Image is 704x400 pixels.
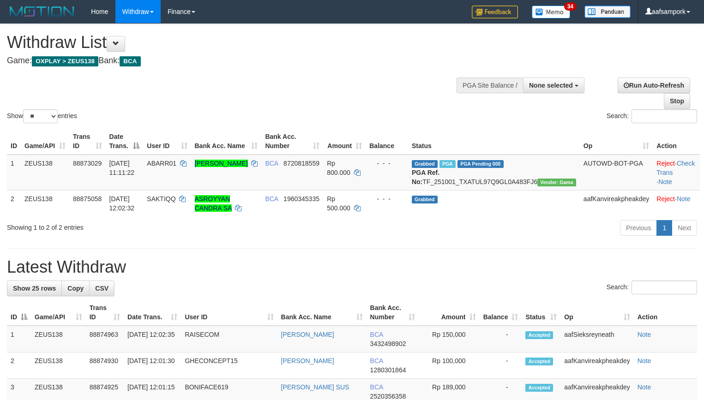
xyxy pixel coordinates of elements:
h1: Withdraw List [7,33,460,52]
th: Bank Acc. Number: activate to sort column ascending [261,128,323,155]
span: BCA [370,383,383,391]
td: 2 [7,352,31,379]
a: Note [677,195,691,203]
a: [PERSON_NAME] [281,331,334,338]
div: - - - [369,194,404,203]
span: 34 [564,2,577,11]
img: panduan.png [584,6,631,18]
span: ABARR01 [147,160,176,167]
a: [PERSON_NAME] [281,357,334,364]
a: Note [638,383,651,391]
span: Copy 3432498902 to clipboard [370,340,406,347]
a: Reject [656,195,675,203]
a: Show 25 rows [7,281,62,296]
span: Vendor URL: https://trx31.1velocity.biz [537,179,576,186]
img: Button%20Memo.svg [532,6,571,18]
th: Bank Acc. Number: activate to sort column ascending [367,299,419,326]
th: ID: activate to sort column descending [7,299,31,326]
input: Search: [632,109,697,123]
a: 1 [656,220,672,236]
td: [DATE] 12:02:35 [124,326,181,352]
td: ZEUS138 [31,352,86,379]
td: · · [653,155,700,191]
span: Marked by aafnoeunsreypich [439,160,456,168]
td: TF_251001_TXATUL97Q9GL0A483FJ6 [408,155,580,191]
label: Search: [607,109,697,123]
button: None selected [523,78,584,93]
span: [DATE] 12:02:32 [109,195,135,212]
th: Date Trans.: activate to sort column ascending [124,299,181,326]
a: CSV [89,281,114,296]
span: Copy 2520356358 to clipboard [370,393,406,400]
td: AUTOWD-BOT-PGA [580,155,653,191]
td: ZEUS138 [31,326,86,352]
span: Rp 500.000 [327,195,350,212]
span: CSV [95,285,108,292]
th: Trans ID: activate to sort column ascending [69,128,106,155]
a: Run Auto-Refresh [618,78,690,93]
b: PGA Ref. No: [412,169,439,185]
span: [DATE] 11:11:22 [109,160,135,176]
th: Trans ID: activate to sort column ascending [86,299,124,326]
th: Status [408,128,580,155]
a: Note [638,357,651,364]
span: Accepted [525,358,553,365]
input: Search: [632,281,697,294]
td: 1 [7,326,31,352]
td: aafKanvireakpheakdey [580,190,653,216]
td: GHECONCEPT15 [181,352,277,379]
td: RAISECOM [181,326,277,352]
span: Copy 1280301864 to clipboard [370,366,406,374]
img: Feedback.jpg [472,6,518,18]
span: OXPLAY > ZEUS138 [32,56,98,66]
span: Rp 800.000 [327,160,350,176]
th: User ID: activate to sort column ascending [181,299,277,326]
span: 88875058 [73,195,102,203]
span: PGA Pending [457,160,504,168]
td: Rp 150,000 [419,326,480,352]
td: ZEUS138 [21,190,69,216]
th: Balance: activate to sort column ascending [480,299,522,326]
th: Action [634,299,697,326]
th: ID [7,128,21,155]
h4: Game: Bank: [7,56,460,66]
span: Accepted [525,331,553,339]
td: aafKanvireakpheakdey [560,352,633,379]
span: SAKTIQQ [147,195,175,203]
th: Bank Acc. Name: activate to sort column ascending [191,128,262,155]
th: Action [653,128,700,155]
select: Showentries [23,109,58,123]
a: Note [638,331,651,338]
td: 1 [7,155,21,191]
span: Copy 1960345335 to clipboard [283,195,319,203]
th: Balance [366,128,408,155]
span: Show 25 rows [13,285,56,292]
span: BCA [370,331,383,338]
td: 88874963 [86,326,124,352]
div: PGA Site Balance / [457,78,523,93]
th: Game/API: activate to sort column ascending [31,299,86,326]
div: - - - [369,159,404,168]
th: Status: activate to sort column ascending [522,299,560,326]
td: · [653,190,700,216]
label: Search: [607,281,697,294]
span: Grabbed [412,160,438,168]
a: Reject [656,160,675,167]
div: Showing 1 to 2 of 2 entries [7,219,286,232]
td: ZEUS138 [21,155,69,191]
th: Bank Acc. Name: activate to sort column ascending [277,299,367,326]
td: 2 [7,190,21,216]
a: Check Trans [656,160,695,176]
a: Stop [664,93,690,109]
th: User ID: activate to sort column ascending [143,128,191,155]
h1: Latest Withdraw [7,258,697,276]
td: [DATE] 12:01:30 [124,352,181,379]
span: 88873029 [73,160,102,167]
a: Copy [61,281,90,296]
th: Op: activate to sort column ascending [560,299,633,326]
img: MOTION_logo.png [7,5,77,18]
th: Date Trans.: activate to sort column descending [106,128,144,155]
td: Rp 100,000 [419,352,480,379]
span: BCA [120,56,140,66]
a: Previous [620,220,657,236]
